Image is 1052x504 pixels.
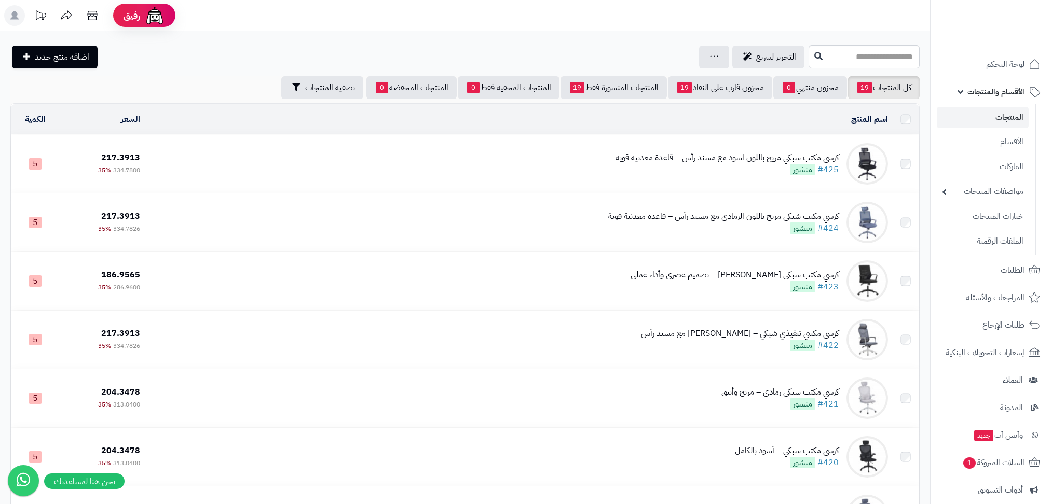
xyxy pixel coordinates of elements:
a: لوحة التحكم [937,52,1046,77]
span: منشور [790,340,815,351]
span: 5 [29,217,42,228]
a: الأقسام [937,131,1029,153]
a: مخزون منتهي0 [773,76,847,99]
span: السلات المتروكة [962,455,1024,470]
img: كرسي مكتب شبكي رمادي – مريح وأنيق [846,377,888,419]
span: 217.3913 [101,151,140,164]
a: #421 [817,398,839,410]
span: 0 [376,82,388,93]
a: #424 [817,222,839,234]
span: منشور [790,281,815,292]
span: منشور [790,457,815,468]
div: كرسي مكتب شبكي مريح باللون اسود مع مسند رأس – قاعدة معدنية قوية [616,152,839,164]
a: أدوات التسويق [937,478,1046,502]
span: طلبات الإرجاع [982,318,1024,332]
a: #420 [817,456,839,469]
a: #422 [817,339,839,352]
span: 313.0400 [113,458,140,468]
a: الملفات الرقمية [937,230,1029,253]
a: الماركات [937,156,1029,178]
span: 35% [98,224,111,233]
span: 19 [570,82,584,93]
span: 5 [29,334,42,345]
a: العملاء [937,368,1046,393]
a: الطلبات [937,258,1046,283]
span: 5 [29,158,42,170]
a: إشعارات التحويلات البنكية [937,340,1046,365]
span: 186.9565 [101,269,140,281]
span: جديد [974,430,993,441]
span: 204.3478 [101,444,140,457]
span: 35% [98,165,111,175]
img: كرسي مكتب شبكي – أسود بالكامل [846,436,888,478]
span: الأقسام والمنتجات [967,85,1024,99]
div: كرسي مكتب شبكي – أسود بالكامل [735,445,839,457]
span: 5 [29,451,42,463]
span: منشور [790,398,815,410]
span: لوحة التحكم [986,57,1024,72]
span: العملاء [1003,373,1023,387]
span: 204.3478 [101,386,140,398]
span: 5 [29,393,42,404]
span: 19 [857,82,872,93]
div: كرسي مكتب شبكي [PERSON_NAME] – تصميم عصري وأداء عملي [631,269,839,281]
a: التحرير لسريع [732,46,804,68]
img: كرسي مكتب شبكي مريح باللون الرمادي مع مسند رأس – قاعدة معدنية قوية [846,202,888,243]
span: 217.3913 [101,327,140,340]
span: 286.9600 [113,283,140,292]
span: 334.7826 [113,224,140,233]
span: تصفية المنتجات [305,81,355,94]
div: كرسي مكتب شبكي مريح باللون الرمادي مع مسند رأس – قاعدة معدنية قوية [608,211,839,222]
a: المدونة [937,395,1046,420]
img: كرسي مكتب شبكي مريح باللون اسود مع مسند رأس – قاعدة معدنية قوية [846,143,888,185]
img: كرسي مكتبي تنفيذي شبكي – رمادي غامق مع مسند رأس [846,319,888,360]
span: 217.3913 [101,210,140,222]
img: ai-face.png [144,5,165,26]
a: السلات المتروكة1 [937,450,1046,475]
span: إشعارات التحويلات البنكية [946,345,1024,360]
span: الطلبات [1001,263,1024,277]
span: المدونة [1000,400,1023,415]
a: مخزون قارب على النفاذ19 [668,76,772,99]
a: المنتجات المخفضة0 [366,76,457,99]
a: وآتس آبجديد [937,423,1046,447]
span: 0 [783,82,795,93]
span: 313.0400 [113,400,140,409]
span: 19 [677,82,692,93]
button: تصفية المنتجات [281,76,363,99]
a: المنتجات المنشورة فقط19 [561,76,667,99]
a: مواصفات المنتجات [937,180,1029,203]
a: خيارات المنتجات [937,205,1029,228]
span: أدوات التسويق [978,483,1023,497]
a: كل المنتجات19 [848,76,920,99]
span: اضافة منتج جديد [35,51,89,63]
a: اسم المنتج [851,113,888,125]
span: 35% [98,458,111,468]
span: 5 [29,275,42,287]
a: السعر [121,113,140,125]
span: 35% [98,400,111,409]
span: 1 [963,457,976,469]
img: كرسي مكتب شبكي أسود مريح – تصميم عصري وأداء عملي [846,260,888,302]
a: تحديثات المنصة [28,5,53,29]
a: #423 [817,281,839,293]
span: التحرير لسريع [756,51,796,63]
span: وآتس آب [973,428,1023,442]
span: المراجعات والأسئلة [966,290,1024,305]
a: طلبات الإرجاع [937,313,1046,338]
span: 334.7800 [113,165,140,175]
a: #425 [817,163,839,176]
a: الكمية [25,113,46,125]
a: اضافة منتج جديد [12,46,98,68]
span: منشور [790,222,815,234]
span: منشور [790,164,815,175]
a: المراجعات والأسئلة [937,285,1046,310]
div: كرسي مكتب شبكي رمادي – مريح وأنيق [721,386,839,398]
a: المنتجات المخفية فقط0 [458,76,559,99]
div: كرسي مكتبي تنفيذي شبكي – [PERSON_NAME] مع مسند رأس [641,328,839,340]
span: 35% [98,341,111,351]
span: 334.7826 [113,341,140,351]
span: 35% [98,283,111,292]
span: رفيق [124,9,140,22]
span: 0 [467,82,480,93]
